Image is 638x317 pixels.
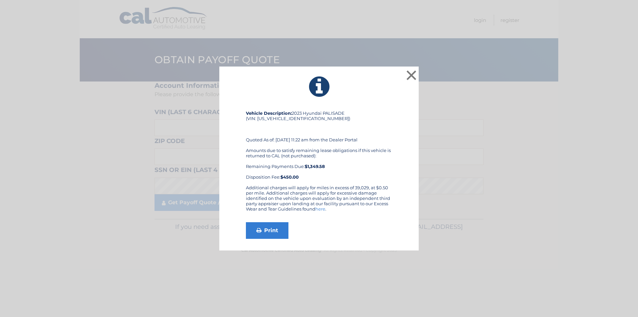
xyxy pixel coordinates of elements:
b: $1,349.58 [305,164,325,169]
strong: $450.00 [280,174,299,180]
strong: Vehicle Description: [246,110,292,116]
button: × [405,69,418,82]
div: 2023 Hyundai PALISADE (VIN: [US_VEHICLE_IDENTIFICATION_NUMBER]) Quoted As of: [DATE] 11:22 am fro... [246,110,392,185]
div: Additional charges will apply for miles in excess of 39,029, at $0.50 per mile. Additional charge... [246,185,392,217]
div: Amounts due to satisfy remaining lease obligations if this vehicle is returned to CAL (not purcha... [246,148,392,180]
a: Print [246,222,288,239]
a: here [315,206,325,212]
